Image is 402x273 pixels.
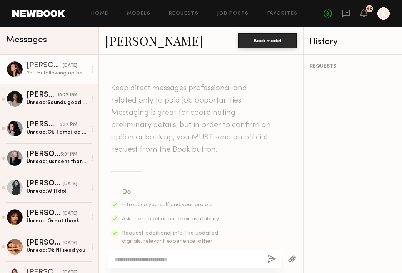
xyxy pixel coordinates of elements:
span: Messages [6,36,47,45]
div: [DATE] [63,180,77,188]
div: History [310,38,396,46]
div: Unread: Ok I’ll send you [27,247,87,254]
header: Keep direct messages professional and related only to paid job opportunities. Messaging is great ... [111,82,273,156]
div: Unread: Ok. I emailed you the images 5 mins ago per your request. [27,129,87,136]
div: [PERSON_NAME] [27,210,63,217]
a: K [377,7,390,20]
span: Ask the model about their availability. [122,217,220,222]
div: [DATE] [63,240,77,247]
a: Job Posts [217,11,249,16]
div: You: Hi following up here, thanks! [27,69,87,77]
a: Home [91,11,108,16]
div: Unread: Sounds good! I will send over pictures and some of my work right away. Thank you! [27,99,87,106]
div: 5:01 PM [60,151,77,158]
div: Unread: Great thank you! [27,217,87,225]
div: [DATE] [63,210,77,217]
div: [DATE] [63,62,77,69]
span: Request additional info, like updated digitals, relevant experience, other skills, etc. [122,231,218,252]
div: [PERSON_NAME] [27,91,57,99]
a: Models [127,11,150,16]
div: 5:37 PM [60,121,77,129]
div: 10:27 PM [57,92,77,99]
div: 40 [367,7,372,11]
div: Do [122,187,220,198]
div: [PERSON_NAME] [27,121,60,129]
div: REQUESTS [310,64,396,69]
div: Unread: Just sent that email through! [27,158,87,165]
a: [PERSON_NAME] [105,32,203,49]
span: Introduce yourself and your project. [122,202,214,207]
div: [PERSON_NAME] [27,151,60,158]
a: Favorites [267,11,298,16]
div: [PERSON_NAME] [27,239,63,247]
div: [PERSON_NAME] [27,62,63,69]
div: [PERSON_NAME] [27,180,63,188]
a: Book model [238,37,297,43]
button: Book model [238,33,297,48]
a: Requests [169,11,198,16]
div: Unread: Will do! [27,188,87,195]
